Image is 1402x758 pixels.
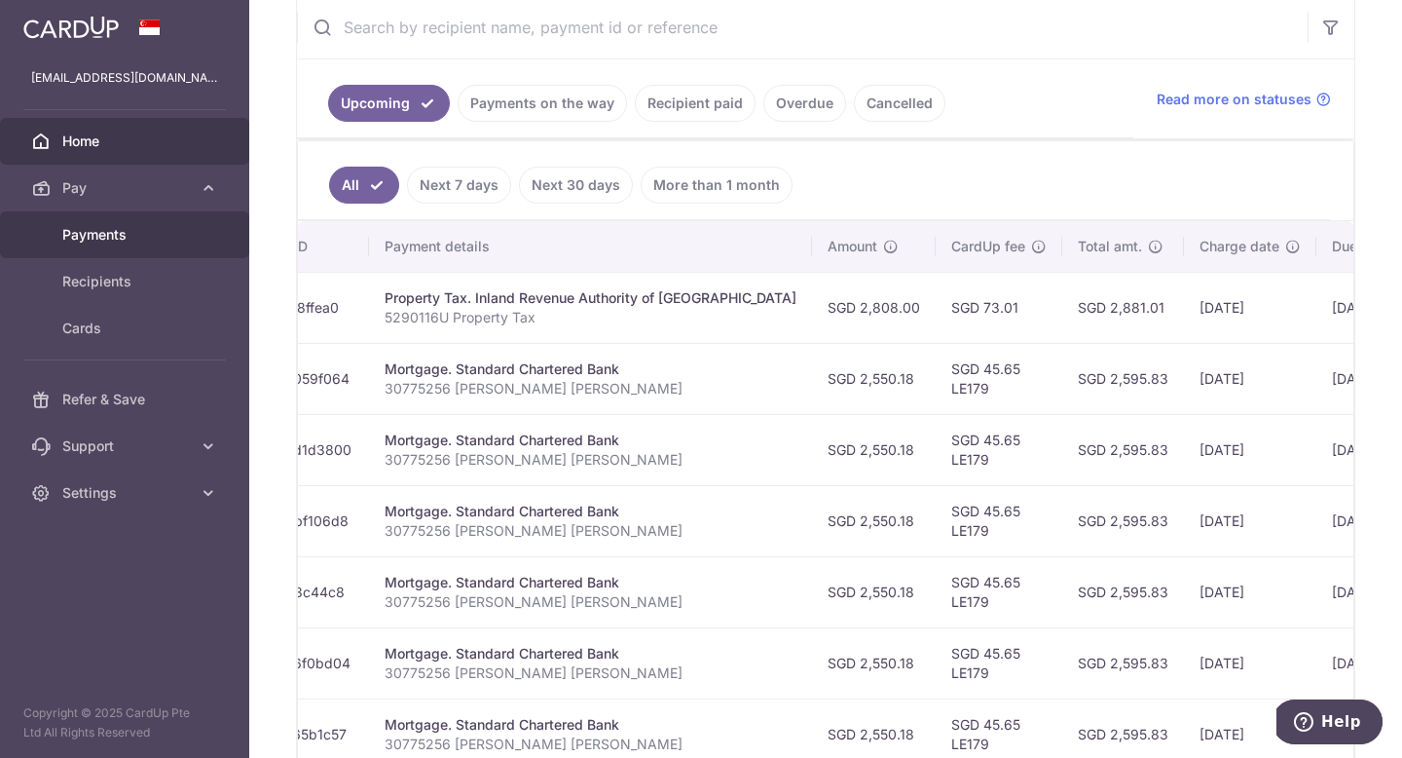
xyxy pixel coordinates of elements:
[812,414,936,485] td: SGD 2,550.18
[62,436,191,456] span: Support
[385,288,796,308] div: Property Tax. Inland Revenue Authority of [GEOGRAPHIC_DATA]
[1184,485,1316,556] td: [DATE]
[1078,237,1142,256] span: Total amt.
[385,521,796,541] p: 30775256 [PERSON_NAME] [PERSON_NAME]
[1062,556,1184,627] td: SGD 2,595.83
[854,85,945,122] a: Cancelled
[385,308,796,327] p: 5290116U Property Tax
[385,360,796,379] div: Mortgage. Standard Chartered Bank
[385,735,796,754] p: 30775256 [PERSON_NAME] [PERSON_NAME]
[1062,485,1184,556] td: SGD 2,595.83
[62,272,191,291] span: Recipients
[936,627,1062,699] td: SGD 45.65 LE179
[635,85,756,122] a: Recipient paid
[936,485,1062,556] td: SGD 45.65 LE179
[812,485,936,556] td: SGD 2,550.18
[385,644,796,663] div: Mortgage. Standard Chartered Bank
[1062,627,1184,699] td: SGD 2,595.83
[1184,414,1316,485] td: [DATE]
[45,14,85,31] span: Help
[812,627,936,699] td: SGD 2,550.18
[1157,90,1331,109] a: Read more on statuses
[1184,627,1316,699] td: [DATE]
[385,592,796,612] p: 30775256 [PERSON_NAME] [PERSON_NAME]
[519,167,633,204] a: Next 30 days
[62,225,191,245] span: Payments
[812,343,936,414] td: SGD 2,550.18
[329,167,399,204] a: All
[385,450,796,470] p: 30775256 [PERSON_NAME] [PERSON_NAME]
[62,319,191,338] span: Cards
[31,68,218,88] p: [EMAIL_ADDRESS][DOMAIN_NAME]
[763,85,846,122] a: Overdue
[828,237,877,256] span: Amount
[369,221,812,272] th: Payment details
[62,483,191,503] span: Settings
[62,178,191,198] span: Pay
[1184,272,1316,343] td: [DATE]
[812,556,936,627] td: SGD 2,550.18
[62,390,191,409] span: Refer & Save
[385,431,796,450] div: Mortgage. Standard Chartered Bank
[1332,237,1390,256] span: Due date
[812,272,936,343] td: SGD 2,808.00
[1062,414,1184,485] td: SGD 2,595.83
[385,573,796,592] div: Mortgage. Standard Chartered Bank
[1062,272,1184,343] td: SGD 2,881.01
[1062,343,1184,414] td: SGD 2,595.83
[385,715,796,735] div: Mortgage. Standard Chartered Bank
[1184,343,1316,414] td: [DATE]
[23,16,119,39] img: CardUp
[407,167,511,204] a: Next 7 days
[62,132,191,151] span: Home
[385,663,796,683] p: 30775256 [PERSON_NAME] [PERSON_NAME]
[385,502,796,521] div: Mortgage. Standard Chartered Bank
[1199,237,1279,256] span: Charge date
[1184,556,1316,627] td: [DATE]
[936,272,1062,343] td: SGD 73.01
[936,414,1062,485] td: SGD 45.65 LE179
[328,85,450,122] a: Upcoming
[385,379,796,398] p: 30775256 [PERSON_NAME] [PERSON_NAME]
[1157,90,1311,109] span: Read more on statuses
[1276,700,1383,748] iframe: Opens a widget where you can find more information
[641,167,793,204] a: More than 1 month
[936,343,1062,414] td: SGD 45.65 LE179
[458,85,627,122] a: Payments on the way
[951,237,1025,256] span: CardUp fee
[936,556,1062,627] td: SGD 45.65 LE179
